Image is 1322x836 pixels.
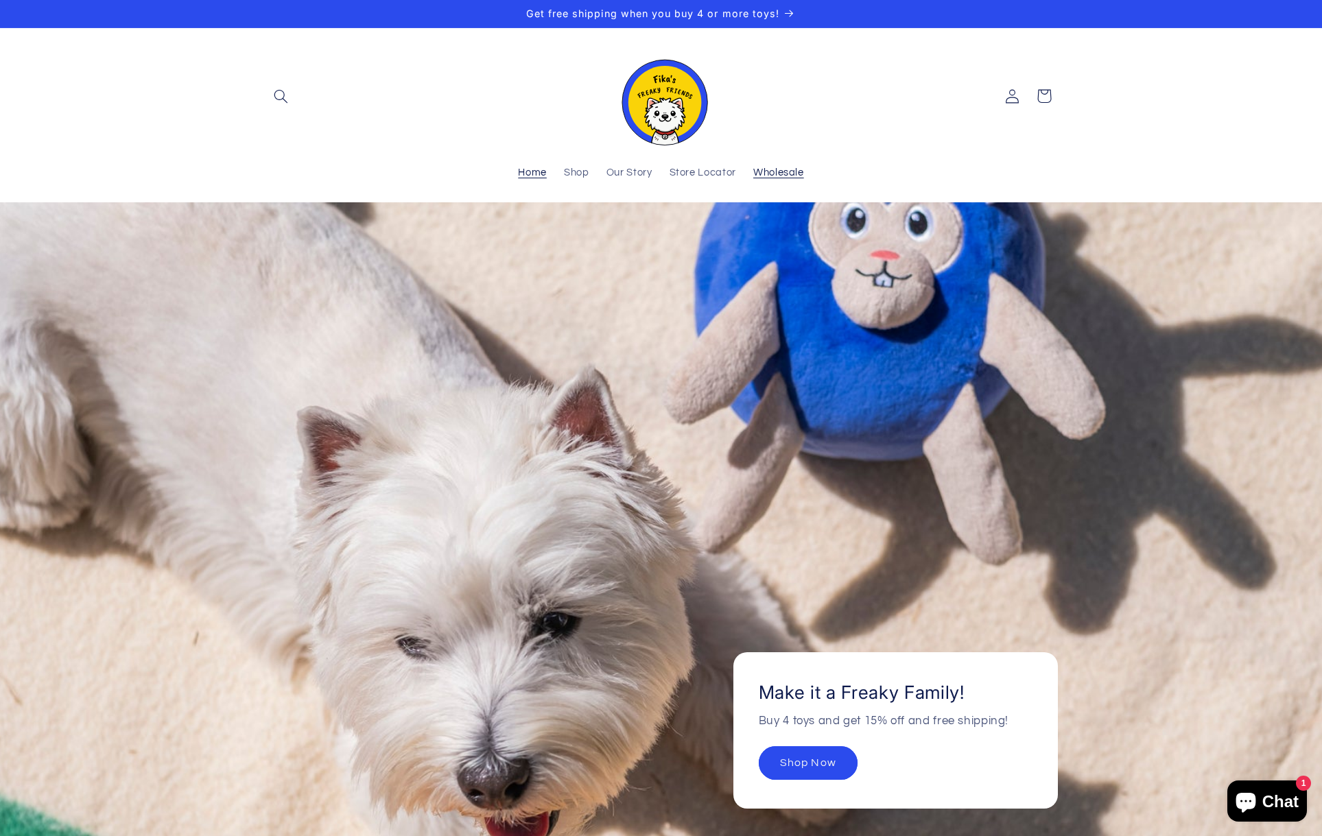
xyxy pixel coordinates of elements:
a: Wholesale [744,158,812,189]
a: Shop Now [758,746,857,780]
p: Buy 4 toys and get 15% off and free shipping! [758,712,1008,732]
summary: Search [265,80,296,112]
h2: Make it a Freaky Family! [758,681,964,704]
span: Get free shipping when you buy 4 or more toys! [526,8,779,19]
inbox-online-store-chat: Shopify online store chat [1223,780,1311,825]
span: Home [518,167,547,180]
span: Our Story [606,167,652,180]
a: Store Locator [661,158,744,189]
a: Home [510,158,556,189]
span: Wholesale [753,167,804,180]
span: Shop [564,167,589,180]
a: Our Story [598,158,661,189]
span: Store Locator [670,167,736,180]
a: Fika's Freaky Friends [608,42,715,151]
a: Shop [555,158,598,189]
img: Fika's Freaky Friends [613,47,709,145]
